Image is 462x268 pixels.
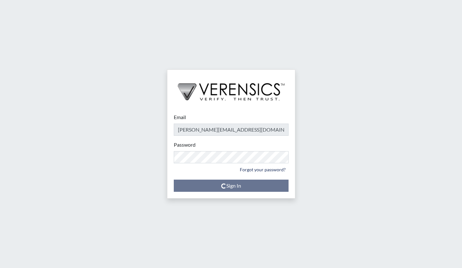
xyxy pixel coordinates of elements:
[174,124,289,136] input: Email
[174,180,289,192] button: Sign In
[174,141,196,149] label: Password
[167,70,295,107] img: logo-wide-black.2aad4157.png
[237,165,289,175] a: Forgot your password?
[174,113,186,121] label: Email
